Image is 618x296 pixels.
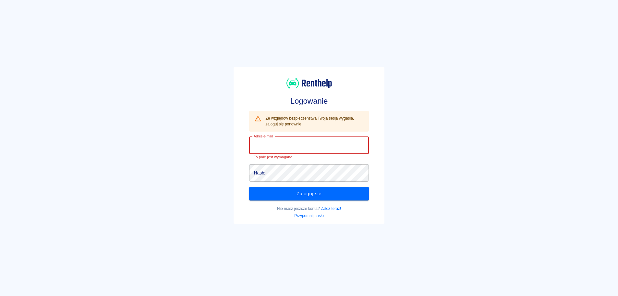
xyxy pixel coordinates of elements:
[249,97,369,106] h3: Logowanie
[294,213,324,218] a: Przypomnij hasło
[254,155,364,159] p: To pole jest wymagane
[254,134,273,139] label: Adres e-mail
[265,113,363,130] div: Ze względów bezpieczeństwa Twoja sesja wygasła, zaloguj się ponownie.
[321,206,341,211] a: Załóż teraz!
[249,206,369,212] p: Nie masz jeszcze konta?
[249,187,369,200] button: Zaloguj się
[286,77,332,89] img: Renthelp logo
